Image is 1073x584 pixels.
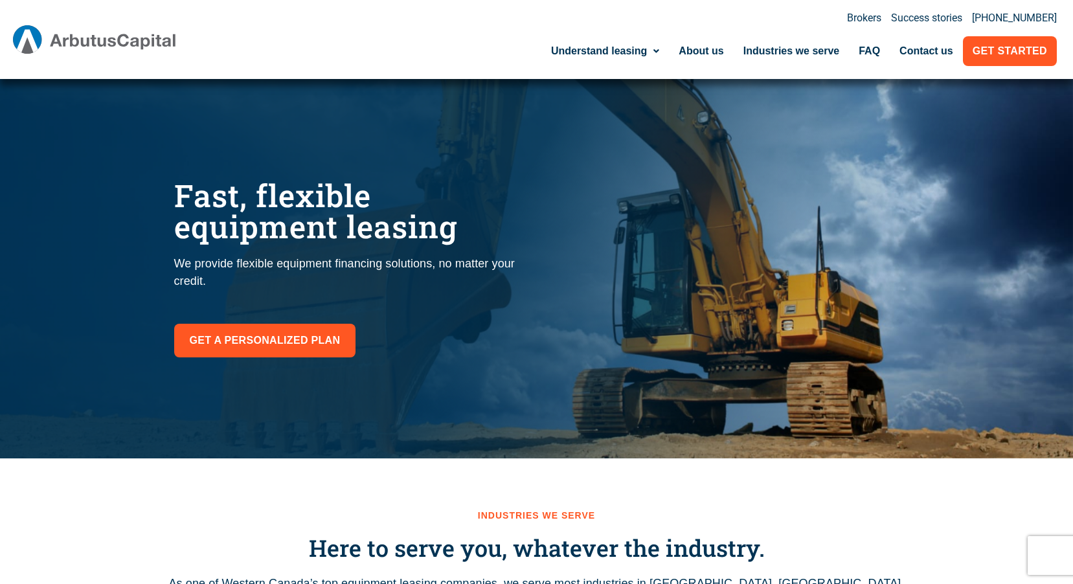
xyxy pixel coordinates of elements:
a: [PHONE_NUMBER] [972,13,1057,23]
a: Understand leasing [541,36,669,66]
span: Get a personalized plan [190,331,341,350]
a: About us [669,36,733,66]
a: Brokers [847,13,881,23]
h2: Industries we serve [168,510,906,521]
h3: Here to serve you, whatever the industry. [168,534,906,562]
a: Get a personalized plan [174,324,356,357]
a: Industries we serve [734,36,850,66]
a: Get Started [963,36,1057,66]
a: FAQ [849,36,890,66]
a: Contact us [890,36,963,66]
h1: Fast, flexible equipment leasing​ [174,180,524,242]
p: We provide flexible equipment financing solutions, no matter your credit. [174,255,524,290]
a: Success stories [891,13,962,23]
